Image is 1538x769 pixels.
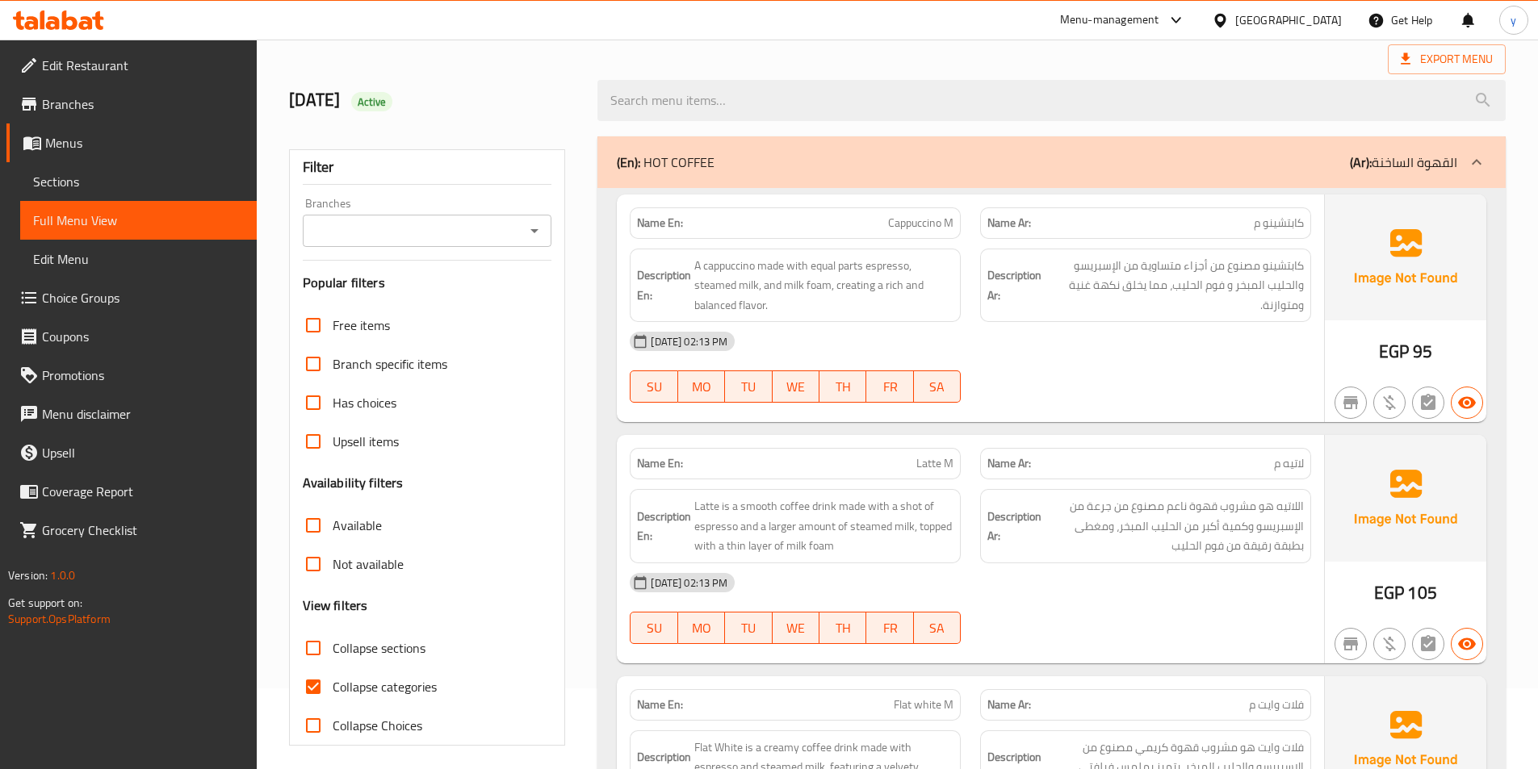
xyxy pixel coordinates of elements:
span: Edit Menu [33,249,244,269]
span: A cappuccino made with equal parts espresso, steamed milk, and milk foam, creating a rich and bal... [694,256,953,316]
a: Branches [6,85,257,123]
span: 105 [1407,577,1436,608]
span: FR [873,616,907,640]
span: WE [779,616,813,640]
button: SA [914,612,961,644]
a: Edit Restaurant [6,46,257,85]
button: Not branch specific item [1335,387,1367,419]
button: Not has choices [1412,628,1444,660]
span: Cappuccino M [888,215,953,232]
a: Menu disclaimer [6,395,257,433]
span: WE [779,375,813,399]
h3: Popular filters [303,274,552,292]
span: EGP [1374,577,1404,608]
button: Open [523,219,546,242]
h3: View filters [303,596,368,615]
span: EGP [1379,336,1409,367]
img: Ae5nvW7+0k+MAAAAAElFTkSuQmCC [1325,194,1486,320]
span: Edit Restaurant [42,56,244,75]
b: (En): [617,150,640,174]
span: [DATE] 02:13 PM [644,334,734,349]
span: Collapse categories [333,677,437,696]
strong: Name En: [637,215,683,232]
span: Latte is a smooth coffee drink made with a shot of espresso and a larger amount of steamed milk, ... [694,496,953,556]
span: Available [333,516,382,535]
strong: Description En: [637,265,691,305]
span: SU [637,616,671,640]
a: Menus [6,123,257,162]
span: Sections [33,172,244,191]
span: Menus [45,133,244,153]
span: Latte M [916,455,953,472]
span: Coverage Report [42,482,244,501]
a: Grocery Checklist [6,511,257,550]
button: WE [773,370,819,403]
span: Full Menu View [33,211,244,230]
strong: Name Ar: [987,696,1031,713]
span: كابتشينو مصنوع من أجزاء متساوية من الإسبريسو والحليب المبخر و فوم الحليب، مما يخلق نكهة غنية ومتو... [1045,256,1304,316]
button: Not branch specific item [1335,628,1367,660]
span: TU [731,616,765,640]
span: SU [637,375,671,399]
span: Collapse Choices [333,716,422,735]
button: Purchased item [1373,628,1406,660]
button: SU [630,612,677,644]
button: SA [914,370,961,403]
span: Coupons [42,327,244,346]
strong: Description Ar: [987,507,1041,546]
strong: Name Ar: [987,215,1031,232]
button: Available [1451,628,1483,660]
span: SA [920,616,954,640]
strong: Description Ar: [987,265,1041,305]
button: FR [866,370,913,403]
span: TH [826,616,860,640]
span: FR [873,375,907,399]
span: Export Menu [1388,44,1506,74]
a: Coverage Report [6,472,257,511]
p: القهوة الساخنة [1350,153,1457,172]
strong: Name Ar: [987,455,1031,472]
span: Menu disclaimer [42,404,244,424]
div: Active [351,92,393,111]
span: MO [685,375,719,399]
button: TU [725,370,772,403]
a: Promotions [6,356,257,395]
span: Free items [333,316,390,335]
div: [GEOGRAPHIC_DATA] [1235,11,1342,29]
span: Upsell items [333,432,399,451]
button: TU [725,612,772,644]
span: Grocery Checklist [42,520,244,540]
span: اللاتيه هو مشروب قهوة ناعم مصنوع من جرعة من الإسبريسو وكمية أكبر من الحليب المبخر، ومغطى بطبقة رق... [1045,496,1304,556]
strong: Description En: [637,507,691,546]
a: Upsell [6,433,257,472]
a: Edit Menu [20,240,257,278]
button: TH [819,370,866,403]
span: Flat white M [894,696,953,713]
span: Promotions [42,366,244,385]
span: Export Menu [1401,49,1493,69]
span: كابتشينو م [1254,215,1304,232]
a: Full Menu View [20,201,257,240]
span: 1.0.0 [50,565,75,586]
span: 95 [1413,336,1432,367]
span: SA [920,375,954,399]
span: Not available [333,554,404,574]
span: [DATE] 02:13 PM [644,575,734,591]
b: (Ar): [1350,150,1372,174]
button: Available [1451,387,1483,419]
span: لاتيه م [1274,455,1304,472]
p: HOT COFFEE [617,153,715,172]
button: MO [678,612,725,644]
button: Purchased item [1373,387,1406,419]
button: Not has choices [1412,387,1444,419]
span: Branch specific items [333,354,447,374]
span: فلات وايت م [1249,696,1304,713]
button: FR [866,612,913,644]
span: Branches [42,94,244,114]
a: Sections [20,162,257,201]
input: search [597,80,1506,121]
span: Has choices [333,393,396,412]
strong: Name En: [637,696,683,713]
span: Active [351,94,393,110]
button: MO [678,370,725,403]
